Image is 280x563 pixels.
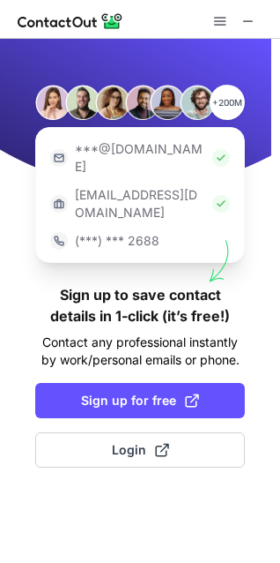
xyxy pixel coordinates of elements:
img: Person #5 [150,85,185,120]
span: Login [112,441,169,459]
img: Check Icon [212,149,230,167]
p: Contact any professional instantly by work/personal emails or phone. [35,334,245,369]
img: ContactOut v5.3.10 [18,11,123,32]
img: Person #3 [95,85,130,120]
img: https://contactout.com/extension/app/static/media/login-email-icon.f64bce713bb5cd1896fef81aa7b14a... [50,149,68,167]
img: Check Icon [212,195,230,213]
button: Sign up for free [35,383,245,418]
img: Person #6 [180,85,215,120]
img: Person #2 [65,85,100,120]
img: https://contactout.com/extension/app/static/media/login-phone-icon.bacfcb865e29de816d437549d7f4cb... [50,232,68,250]
img: Person #4 [125,85,160,120]
p: [EMAIL_ADDRESS][DOMAIN_NAME] [75,186,205,221]
p: ***@[DOMAIN_NAME] [75,140,205,176]
img: Person #1 [35,85,70,120]
p: +200M [210,85,245,120]
span: Sign up for free [81,392,199,409]
h1: Sign up to save contact details in 1-click (it’s free!) [35,284,245,327]
img: https://contactout.com/extension/app/static/media/login-work-icon.638a5007170bc45168077fde17b29a1... [50,195,68,213]
button: Login [35,432,245,468]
